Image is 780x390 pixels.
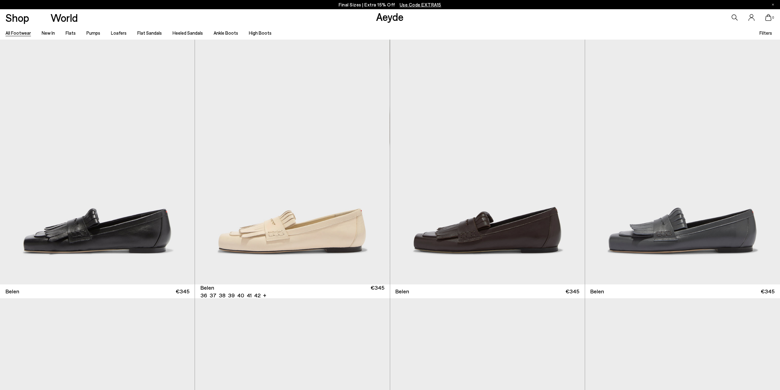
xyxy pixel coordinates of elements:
li: 36 [200,292,207,299]
span: Belen [200,284,214,292]
img: Belen Tassel Loafers [195,40,389,284]
span: 0 [771,16,774,19]
ul: variant [200,292,259,299]
span: €345 [176,288,189,295]
a: Aeyde [376,10,404,23]
a: High Boots [249,30,272,36]
li: 41 [247,292,252,299]
li: 39 [228,292,235,299]
a: All Footwear [6,30,31,36]
span: Navigate to /collections/ss25-final-sizes [400,2,441,7]
span: Filters [759,30,772,36]
span: Belen [6,288,19,295]
li: + [263,291,266,299]
a: Belen €345 [390,284,585,298]
a: Ankle Boots [214,30,238,36]
span: €345 [565,288,579,295]
li: 40 [237,292,244,299]
img: Belen Tassel Loafers [390,40,585,284]
img: Belen Tassel Loafers [390,40,584,284]
img: Belen Tassel Loafers [585,40,780,284]
div: 1 / 6 [195,40,390,284]
a: Belen €345 [585,284,780,298]
a: 0 [765,14,771,21]
a: Loafers [111,30,127,36]
p: Final Sizes | Extra 15% Off [339,1,441,9]
a: Belen 36 37 38 39 40 41 42 + €345 [195,284,390,298]
a: 6 / 6 1 / 6 2 / 6 3 / 6 4 / 6 5 / 6 6 / 6 1 / 6 Next slide Previous slide [195,40,390,284]
li: 38 [219,292,226,299]
a: World [51,12,78,23]
li: 37 [210,292,216,299]
span: Belen [590,288,604,295]
a: Flats [66,30,76,36]
a: Flat Sandals [137,30,162,36]
a: Shop [6,12,29,23]
span: €345 [371,284,384,299]
span: €345 [761,288,774,295]
div: 2 / 6 [390,40,584,284]
span: Belen [395,288,409,295]
img: Belen Tassel Loafers [195,40,390,284]
a: Heeled Sandals [173,30,203,36]
li: 42 [254,292,261,299]
a: Pumps [86,30,100,36]
div: 2 / 6 [195,40,389,284]
a: New In [42,30,55,36]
